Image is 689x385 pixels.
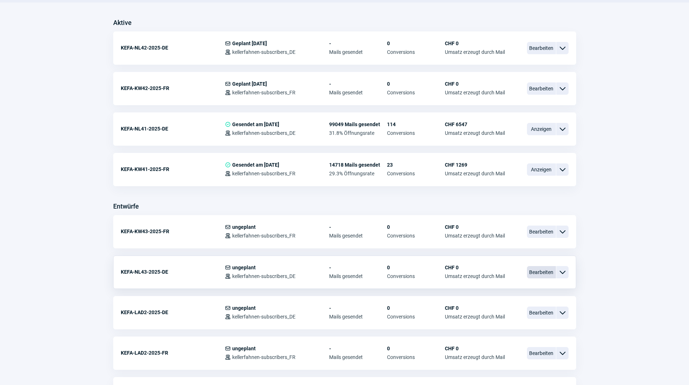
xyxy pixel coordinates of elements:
[387,162,445,168] span: 23
[527,266,556,278] span: Bearbeiten
[445,273,505,279] span: Umsatz erzeugt durch Mail
[445,49,505,55] span: Umsatz erzeugt durch Mail
[113,17,132,29] h3: Aktive
[232,49,295,55] span: kellerfahnen-subscribers_DE
[445,130,505,136] span: Umsatz erzeugt durch Mail
[387,346,445,351] span: 0
[445,265,505,270] span: CHF 0
[329,130,387,136] span: 31.8% Öffnungsrate
[232,273,295,279] span: kellerfahnen-subscribers_DE
[121,162,225,176] div: KEFA-KW41-2025-FR
[232,81,267,87] span: Geplant [DATE]
[387,314,445,320] span: Conversions
[387,265,445,270] span: 0
[329,121,387,127] span: 99049 Mails gesendet
[527,226,556,238] span: Bearbeiten
[329,314,387,320] span: Mails gesendet
[445,224,505,230] span: CHF 0
[232,130,295,136] span: kellerfahnen-subscribers_DE
[329,171,387,176] span: 29.3% Öffnungsrate
[329,49,387,55] span: Mails gesendet
[232,40,267,46] span: Geplant [DATE]
[329,81,387,87] span: -
[121,224,225,239] div: KEFA-KW43-2025-FR
[445,121,505,127] span: CHF 6547
[232,121,279,127] span: Gesendet am [DATE]
[232,305,256,311] span: ungeplant
[445,354,505,360] span: Umsatz erzeugt durch Mail
[445,90,505,95] span: Umsatz erzeugt durch Mail
[329,233,387,239] span: Mails gesendet
[113,201,139,212] h3: Entwürfe
[121,40,225,55] div: KEFA-NL42-2025-DE
[329,224,387,230] span: -
[232,265,256,270] span: ungeplant
[445,305,505,311] span: CHF 0
[232,224,256,230] span: ungeplant
[445,171,505,176] span: Umsatz erzeugt durch Mail
[121,121,225,136] div: KEFA-NL41-2025-DE
[527,42,556,54] span: Bearbeiten
[387,81,445,87] span: 0
[387,354,445,360] span: Conversions
[387,130,445,136] span: Conversions
[232,162,279,168] span: Gesendet am [DATE]
[232,233,295,239] span: kellerfahnen-subscribers_FR
[121,265,225,279] div: KEFA-NL43-2025-DE
[387,233,445,239] span: Conversions
[387,121,445,127] span: 114
[329,162,387,168] span: 14718 Mails gesendet
[232,171,295,176] span: kellerfahnen-subscribers_FR
[329,265,387,270] span: -
[121,81,225,95] div: KEFA-KW42-2025-FR
[445,346,505,351] span: CHF 0
[387,90,445,95] span: Conversions
[527,347,556,359] span: Bearbeiten
[527,307,556,319] span: Bearbeiten
[232,354,295,360] span: kellerfahnen-subscribers_FR
[387,49,445,55] span: Conversions
[445,233,505,239] span: Umsatz erzeugt durch Mail
[445,162,505,168] span: CHF 1269
[329,90,387,95] span: Mails gesendet
[387,40,445,46] span: 0
[329,354,387,360] span: Mails gesendet
[387,171,445,176] span: Conversions
[445,314,505,320] span: Umsatz erzeugt durch Mail
[232,346,256,351] span: ungeplant
[527,82,556,95] span: Bearbeiten
[232,314,295,320] span: kellerfahnen-subscribers_DE
[387,305,445,311] span: 0
[387,224,445,230] span: 0
[121,305,225,320] div: KEFA-LAD2-2025-DE
[527,123,556,135] span: Anzeigen
[329,346,387,351] span: -
[445,81,505,87] span: CHF 0
[527,163,556,176] span: Anzeigen
[232,90,295,95] span: kellerfahnen-subscribers_FR
[329,273,387,279] span: Mails gesendet
[445,40,505,46] span: CHF 0
[329,305,387,311] span: -
[329,40,387,46] span: -
[387,273,445,279] span: Conversions
[121,346,225,360] div: KEFA-LAD2-2025-FR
